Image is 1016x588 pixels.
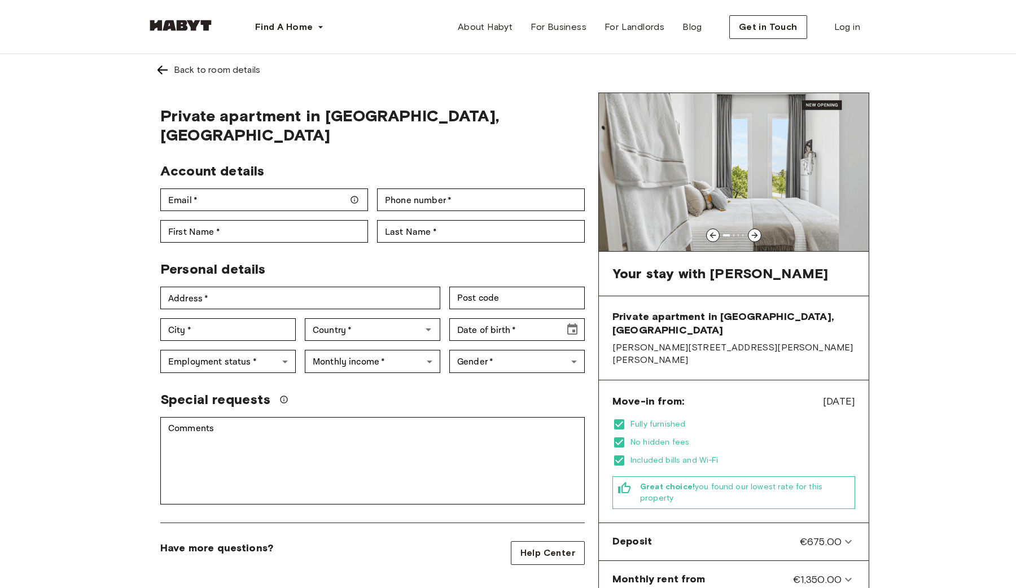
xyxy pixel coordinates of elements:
span: you found our lowest rate for this property [640,481,850,504]
a: Left pointing arrowBack to room details [147,54,869,86]
div: Email [160,188,368,211]
div: Address [160,287,440,309]
span: Private apartment in [GEOGRAPHIC_DATA], [GEOGRAPHIC_DATA] [160,106,585,144]
span: €1,350.00 [793,572,842,587]
svg: Make sure your email is correct — we'll send your booking details there. [350,195,359,204]
span: Help Center [520,546,575,560]
span: For Landlords [605,20,664,34]
div: Last Name [377,220,585,243]
span: Get in Touch [739,20,798,34]
span: €675.00 [800,534,842,549]
span: [DATE] [823,394,855,409]
img: Habyt [147,20,214,31]
a: For Business [522,16,595,38]
span: Find A Home [255,20,313,34]
span: [PERSON_NAME][STREET_ADDRESS][PERSON_NAME][PERSON_NAME] [612,341,855,366]
button: Get in Touch [729,15,807,39]
span: Move-in from: [612,394,684,408]
div: Back to room details [174,63,260,77]
div: City [160,318,296,341]
span: Personal details [160,261,265,277]
div: Phone number [377,188,585,211]
span: Included bills and Wi-Fi [630,455,855,466]
a: About Habyt [449,16,522,38]
a: Blog [673,16,711,38]
span: About Habyt [458,20,513,34]
b: Great choice! [640,482,695,492]
span: No hidden fees [630,437,855,448]
span: Monthly rent from [612,572,706,587]
span: Special requests [160,391,270,408]
span: Account details [160,163,264,179]
button: Open [421,322,436,337]
div: Deposit€675.00 [603,528,864,556]
span: For Business [531,20,586,34]
span: Deposit [612,534,652,549]
span: Fully furnished [630,419,855,430]
img: Image of the room [599,93,869,251]
span: Your stay with [PERSON_NAME] [612,265,828,282]
button: Find A Home [246,16,333,38]
span: Blog [682,20,702,34]
span: Log in [834,20,860,34]
svg: We'll do our best to accommodate your request, but please note we can't guarantee it will be poss... [279,395,288,404]
div: Post code [449,287,585,309]
a: Help Center [511,541,585,565]
img: Left pointing arrow [156,63,169,77]
span: Have more questions? [160,541,273,555]
span: Private apartment in [GEOGRAPHIC_DATA], [GEOGRAPHIC_DATA] [612,310,855,337]
a: For Landlords [595,16,673,38]
button: Choose date [561,318,584,341]
div: First Name [160,220,368,243]
a: Log in [825,16,869,38]
div: Comments [160,417,585,504]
